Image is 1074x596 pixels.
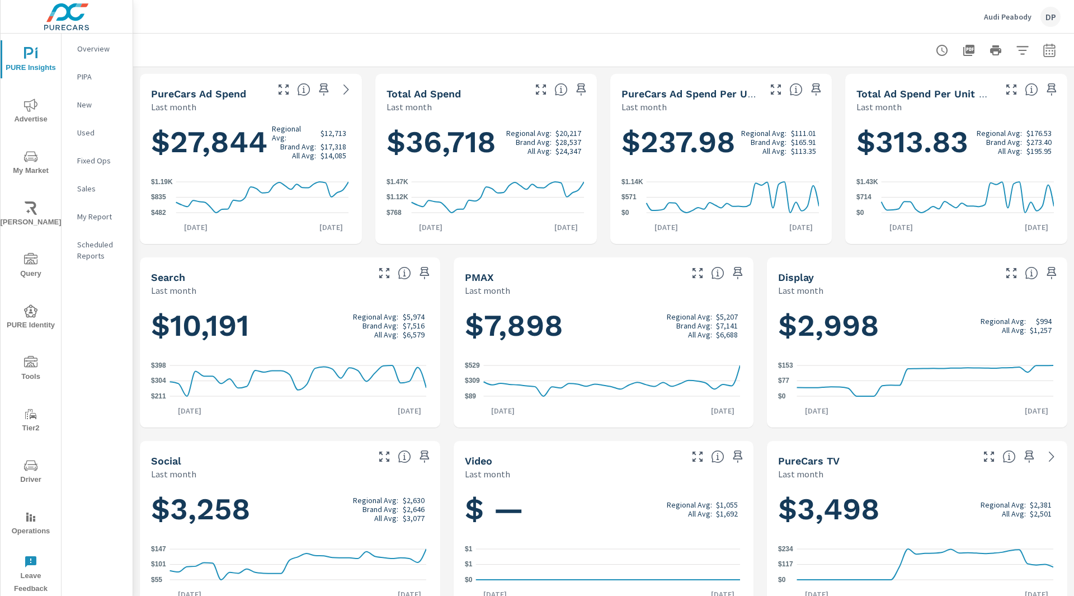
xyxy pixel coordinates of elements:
[398,266,411,280] span: The amount of money spent on Search advertising during the period.
[555,147,581,156] p: $24,347
[778,271,814,283] h5: Display
[62,152,133,169] div: Fixed Ops
[337,81,355,98] a: See more details in report
[151,209,166,217] text: $482
[984,39,1007,62] button: Print Report
[151,377,166,385] text: $304
[778,284,823,297] p: Last month
[465,561,473,569] text: $1
[741,129,786,138] p: Regional Avg:
[729,448,747,466] span: Save this to your personalized report
[767,81,785,98] button: Make Fullscreen
[403,321,425,330] p: $7,516
[151,490,429,528] h1: $3,258
[980,448,998,466] button: Make Fullscreen
[398,450,411,463] span: The amount of money spent on Social advertising during the period.
[856,194,872,201] text: $714
[547,222,586,233] p: [DATE]
[516,138,552,147] p: Brand Avg:
[62,124,133,141] div: Used
[321,151,346,160] p: $14,085
[151,307,429,345] h1: $10,191
[781,222,821,233] p: [DATE]
[151,545,166,553] text: $147
[151,455,181,467] h5: Social
[676,321,712,330] p: Brand Avg:
[315,81,333,98] span: Save this to your personalized report
[1011,39,1034,62] button: Apply Filters
[4,407,58,435] span: Tier2
[465,307,743,345] h1: $7,898
[532,81,550,98] button: Make Fullscreen
[807,81,825,98] span: Save this to your personalized report
[1002,509,1026,518] p: All Avg:
[716,500,738,509] p: $1,055
[151,362,166,369] text: $398
[1030,509,1052,518] p: $2,501
[572,81,590,98] span: Save this to your personalized report
[751,138,786,147] p: Brand Avg:
[465,377,480,385] text: $309
[778,377,789,384] text: $77
[621,194,637,201] text: $571
[1002,450,1016,463] span: Cost of your connected TV ad campaigns. [Source: This data is provided by the video advertising p...
[506,129,552,138] p: Regional Avg:
[789,83,803,96] span: Average cost of advertising per each vehicle sold at the dealer over the selected date range. The...
[4,201,58,229] span: [PERSON_NAME]
[1017,222,1056,233] p: [DATE]
[465,271,494,283] h5: PMAX
[390,405,429,416] p: [DATE]
[716,321,738,330] p: $7,141
[1020,448,1038,466] span: Save this to your personalized report
[667,312,712,321] p: Regional Avg:
[62,40,133,57] div: Overview
[403,505,425,514] p: $2,646
[321,129,346,138] p: $12,713
[621,123,821,161] h1: $237.98
[778,467,823,481] p: Last month
[151,88,246,100] h5: PureCars Ad Spend
[856,209,864,217] text: $0
[465,545,473,553] text: $1
[280,142,316,151] p: Brand Avg:
[465,284,510,297] p: Last month
[176,222,215,233] p: [DATE]
[387,88,461,100] h5: Total Ad Spend
[151,284,196,297] p: Last month
[778,362,793,369] text: $153
[465,467,510,481] p: Last month
[998,147,1022,156] p: All Avg:
[667,500,712,509] p: Regional Avg:
[483,405,522,416] p: [DATE]
[647,222,686,233] p: [DATE]
[77,183,124,194] p: Sales
[77,43,124,54] p: Overview
[778,490,1056,528] h1: $3,498
[362,505,398,514] p: Brand Avg:
[416,448,434,466] span: Save this to your personalized report
[621,88,786,100] h5: PureCars Ad Spend Per Unit Sold
[465,576,473,584] text: $0
[1038,39,1061,62] button: Select Date Range
[703,405,742,416] p: [DATE]
[981,317,1026,326] p: Regional Avg:
[362,321,398,330] p: Brand Avg:
[986,138,1022,147] p: Brand Avg:
[151,123,351,161] h1: $27,844
[321,142,346,151] p: $17,318
[527,147,552,156] p: All Avg:
[387,100,432,114] p: Last month
[151,194,166,201] text: $835
[1040,7,1061,27] div: DP
[791,129,816,138] p: $111.01
[856,178,878,186] text: $1.43K
[1025,266,1038,280] span: The amount of money spent on Display advertising during the period.
[387,123,586,161] h1: $36,718
[4,47,58,74] span: PURE Insights
[4,253,58,280] span: Query
[387,209,402,217] text: $768
[62,96,133,113] div: New
[403,514,425,523] p: $3,077
[375,264,393,282] button: Make Fullscreen
[1002,326,1026,335] p: All Avg:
